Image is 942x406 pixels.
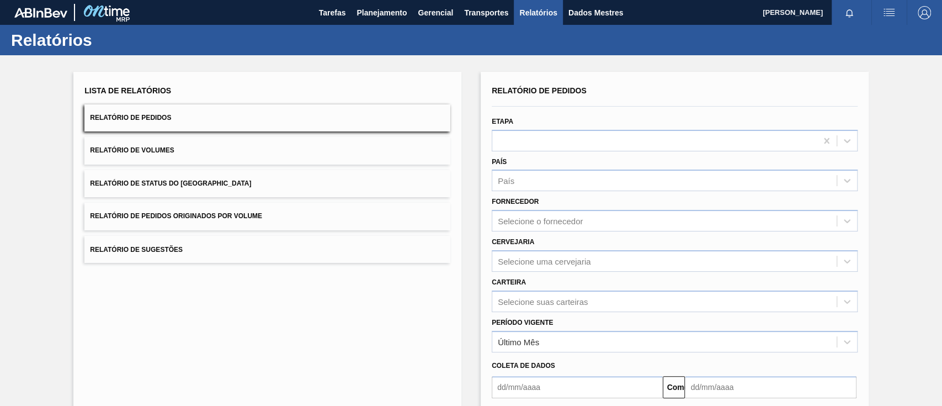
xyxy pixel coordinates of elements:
button: Relatório de Status do [GEOGRAPHIC_DATA] [84,170,450,197]
font: Comeu [667,383,693,392]
font: País [492,158,507,166]
font: Relatório de Pedidos [492,86,587,95]
font: Selecione o fornecedor [498,217,583,226]
input: dd/mm/aaaa [685,376,856,398]
font: Relatório de Pedidos Originados por Volume [90,213,262,220]
font: Gerencial [418,8,453,17]
button: Relatório de Pedidos [84,104,450,131]
button: Relatório de Pedidos Originados por Volume [84,203,450,230]
font: Transportes [464,8,508,17]
font: Tarefas [319,8,346,17]
font: Planejamento [356,8,407,17]
font: Fornecedor [492,198,539,205]
font: Carteira [492,278,526,286]
font: Lista de Relatórios [84,86,171,95]
font: Período Vigente [492,319,553,326]
font: [PERSON_NAME] [763,8,823,17]
font: Relatórios [519,8,557,17]
font: Etapa [492,118,513,125]
font: Último Mês [498,337,539,346]
font: Relatório de Status do [GEOGRAPHIC_DATA] [90,180,251,187]
font: Relatórios [11,31,92,49]
font: Coleta de dados [492,362,555,370]
button: Relatório de Volumes [84,137,450,164]
button: Notificações [832,5,867,20]
font: Relatório de Sugestões [90,245,183,253]
button: Comeu [663,376,685,398]
font: Relatório de Pedidos [90,114,171,122]
img: TNhmsLtSVTkK8tSr43FrP2fwEKptu5GPRR3wAAAABJRU5ErkJggg== [14,8,67,18]
button: Relatório de Sugestões [84,236,450,263]
font: Selecione suas carteiras [498,297,588,306]
img: ações do usuário [882,6,896,19]
img: Sair [918,6,931,19]
font: Relatório de Volumes [90,147,174,155]
font: Selecione uma cervejaria [498,256,590,266]
input: dd/mm/aaaa [492,376,663,398]
font: Cervejaria [492,238,534,246]
font: Dados Mestres [568,8,624,17]
font: País [498,176,514,186]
